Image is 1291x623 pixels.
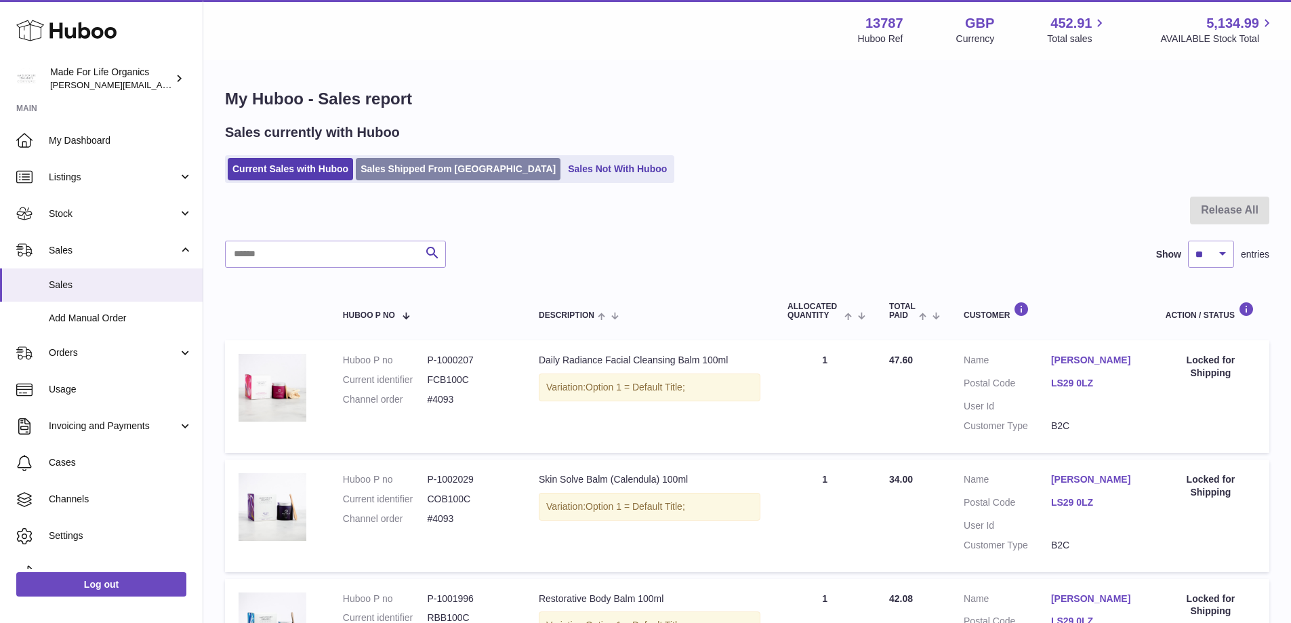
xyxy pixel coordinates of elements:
span: Settings [49,529,192,542]
div: Locked for Shipping [1166,592,1256,618]
span: Add Manual Order [49,312,192,325]
dd: P-1001996 [427,592,512,605]
span: 47.60 [889,355,913,365]
dd: COB100C [427,493,512,506]
span: ALLOCATED Quantity [787,302,841,320]
a: Sales Shipped From [GEOGRAPHIC_DATA] [356,158,560,180]
div: Restorative Body Balm 100ml [539,592,760,605]
h1: My Huboo - Sales report [225,88,1269,110]
span: Channels [49,493,192,506]
div: Action / Status [1166,302,1256,320]
a: Sales Not With Huboo [563,158,672,180]
div: Skin Solve Balm (Calendula) 100ml [539,473,760,486]
dt: Huboo P no [343,592,428,605]
a: [PERSON_NAME] [1051,473,1139,486]
span: Total sales [1047,33,1107,45]
dt: Name [964,354,1051,370]
span: Description [539,311,594,320]
dd: #4093 [427,513,512,525]
span: Sales [49,244,178,257]
div: Huboo Ref [858,33,903,45]
dd: B2C [1051,539,1139,552]
span: 34.00 [889,474,913,485]
span: 5,134.99 [1206,14,1259,33]
div: Currency [956,33,995,45]
span: Orders [49,346,178,359]
img: daily-radiance-facial-cleansing-balm-100ml-fcb100c-1_995858cb-a846-4b22-a335-6d27998d1aea.jpg [239,354,306,422]
dt: User Id [964,519,1051,532]
td: 1 [774,340,876,453]
div: Variation: [539,493,760,521]
span: Huboo P no [343,311,395,320]
span: My Dashboard [49,134,192,147]
div: Made For Life Organics [50,66,172,92]
dt: Current identifier [343,374,428,386]
span: 452.91 [1050,14,1092,33]
dt: User Id [964,400,1051,413]
a: LS29 0LZ [1051,377,1139,390]
dd: FCB100C [427,374,512,386]
strong: 13787 [865,14,903,33]
h2: Sales currently with Huboo [225,123,400,142]
a: LS29 0LZ [1051,496,1139,509]
span: Invoicing and Payments [49,420,178,433]
dd: P-1000207 [427,354,512,367]
dd: B2C [1051,420,1139,433]
a: [PERSON_NAME] [1051,592,1139,605]
span: Option 1 = Default Title; [586,501,685,512]
div: Customer [964,302,1139,320]
div: Locked for Shipping [1166,354,1256,380]
span: AVAILABLE Stock Total [1160,33,1275,45]
span: entries [1241,248,1269,261]
span: Returns [49,566,192,579]
label: Show [1156,248,1181,261]
strong: GBP [965,14,994,33]
dt: Channel order [343,513,428,525]
a: 5,134.99 AVAILABLE Stock Total [1160,14,1275,45]
a: 452.91 Total sales [1047,14,1107,45]
dt: Postal Code [964,496,1051,513]
div: Locked for Shipping [1166,473,1256,499]
dt: Name [964,592,1051,609]
dt: Customer Type [964,420,1051,433]
dt: Current identifier [343,493,428,506]
dt: Huboo P no [343,354,428,367]
span: Stock [49,207,178,220]
div: Variation: [539,374,760,401]
a: [PERSON_NAME] [1051,354,1139,367]
td: 1 [774,460,876,572]
dd: P-1002029 [427,473,512,486]
span: Sales [49,279,192,292]
dt: Customer Type [964,539,1051,552]
dt: Postal Code [964,377,1051,393]
div: Daily Radiance Facial Cleansing Balm 100ml [539,354,760,367]
img: geoff.winwood@madeforlifeorganics.com [16,68,37,89]
dt: Name [964,473,1051,489]
span: Total paid [889,302,916,320]
span: [PERSON_NAME][EMAIL_ADDRESS][PERSON_NAME][DOMAIN_NAME] [50,79,344,90]
dd: #4093 [427,393,512,406]
span: Usage [49,383,192,396]
dt: Channel order [343,393,428,406]
span: Listings [49,171,178,184]
span: Cases [49,456,192,469]
span: Option 1 = Default Title; [586,382,685,393]
img: skin-solve-balm-_calendula_-100ml-cob50-1-v1.jpg [239,473,306,541]
dt: Huboo P no [343,473,428,486]
a: Log out [16,572,186,597]
a: Current Sales with Huboo [228,158,353,180]
span: 42.08 [889,593,913,604]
